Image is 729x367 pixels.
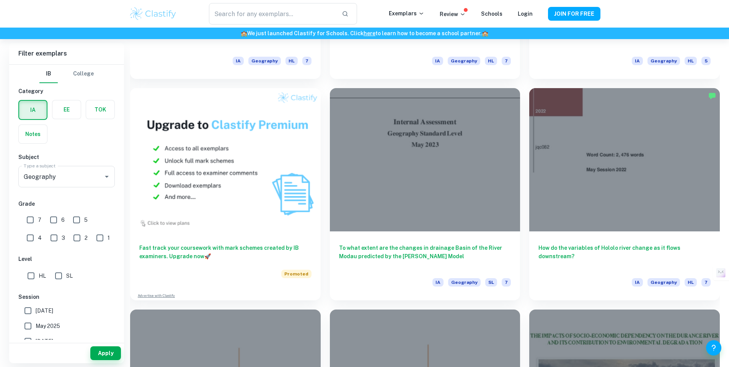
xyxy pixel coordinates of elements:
[432,278,444,287] span: IA
[241,30,247,36] span: 🏫
[39,272,46,280] span: HL
[518,11,533,17] a: Login
[502,278,511,287] span: 7
[330,88,520,300] a: To what extent are the changes in drainage Basin of the River Modau predicted by the [PERSON_NAME...
[632,278,643,287] span: IA
[38,234,42,242] span: 4
[440,10,466,18] p: Review
[448,278,481,287] span: Geography
[73,65,94,83] button: College
[548,7,600,21] button: JOIN FOR FREE
[36,322,60,330] span: May 2025
[685,57,697,65] span: HL
[36,306,53,315] span: [DATE]
[364,30,375,36] a: here
[647,278,680,287] span: Geography
[485,57,497,65] span: HL
[701,278,711,287] span: 7
[52,100,81,119] button: EE
[19,101,47,119] button: IA
[632,57,643,65] span: IA
[130,88,321,231] img: Thumbnail
[108,234,110,242] span: 1
[36,337,53,346] span: [DATE]
[18,200,115,208] h6: Grade
[62,234,65,242] span: 3
[209,3,335,25] input: Search for any exemplars...
[18,153,115,161] h6: Subject
[448,57,480,65] span: Geography
[61,216,65,224] span: 6
[66,272,73,280] span: SL
[204,253,211,259] span: 🚀
[481,11,502,17] a: Schools
[248,57,281,65] span: Geography
[2,29,727,38] h6: We just launched Clastify for Schools. Click to learn how to become a school partner.
[18,87,115,95] h6: Category
[39,65,58,83] button: IB
[18,293,115,301] h6: Session
[302,57,311,65] span: 7
[139,244,311,261] h6: Fast track your coursework with mark schemes created by IB examiners. Upgrade now
[38,216,41,224] span: 7
[339,244,511,269] h6: To what extent are the changes in drainage Basin of the River Modau predicted by the [PERSON_NAME...
[529,88,720,300] a: How do the variables of Hololo river change as it flows downstream?IAGeographyHL7
[233,57,244,65] span: IA
[18,255,115,263] h6: Level
[138,293,175,298] a: Advertise with Clastify
[647,57,680,65] span: Geography
[90,346,121,360] button: Apply
[84,216,88,224] span: 5
[502,57,511,65] span: 7
[85,234,88,242] span: 2
[685,278,697,287] span: HL
[482,30,488,36] span: 🏫
[485,278,497,287] span: SL
[39,65,94,83] div: Filter type choice
[9,43,124,64] h6: Filter exemplars
[285,57,298,65] span: HL
[389,9,424,18] p: Exemplars
[701,57,711,65] span: 5
[708,92,716,100] img: Marked
[24,162,55,169] label: Type a subject
[432,57,443,65] span: IA
[19,125,47,143] button: Notes
[101,171,112,182] button: Open
[281,270,311,278] span: Promoted
[129,6,178,21] img: Clastify logo
[706,340,721,356] button: Help and Feedback
[538,244,711,269] h6: How do the variables of Hololo river change as it flows downstream?
[86,100,114,119] button: TOK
